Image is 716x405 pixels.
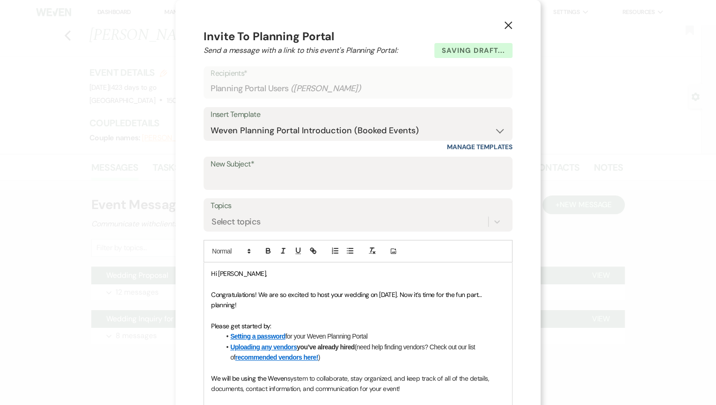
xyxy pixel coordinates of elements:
span: system to collaborate, stay organized, and keep track of all of the details, documents, contact i... [211,374,490,393]
a: Uploading any vendors [230,343,297,351]
p: Recipients* [211,67,505,80]
a: Setting a password [230,333,285,340]
span: Saving draft... [434,43,512,58]
strong: you’ve already hired [230,343,355,351]
span: ) [318,354,320,361]
div: Planning Portal Users [211,80,505,98]
span: for your Weven Planning Portal [285,333,368,340]
div: Insert Template [211,108,505,122]
label: New Subject* [211,158,505,171]
span: Please get started by: [211,322,271,330]
a: Manage Templates [447,143,512,151]
span: (need help finding vendors? Check out our list of [230,343,476,361]
span: ( [PERSON_NAME] ) [291,82,361,95]
span: Hi [PERSON_NAME], [211,269,267,278]
span: We will be using the Weven [211,374,287,383]
h2: Send a message with a link to this event's Planning Portal: [204,45,512,56]
div: Select topics [212,216,260,228]
a: recommended vendors here! [235,354,318,361]
h4: Invite To Planning Portal [204,28,512,45]
span: Congratulations! We are so excited to host your wedding on [DATE]. Now it’s time for the fun part... [211,290,483,309]
label: Topics [211,199,505,213]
